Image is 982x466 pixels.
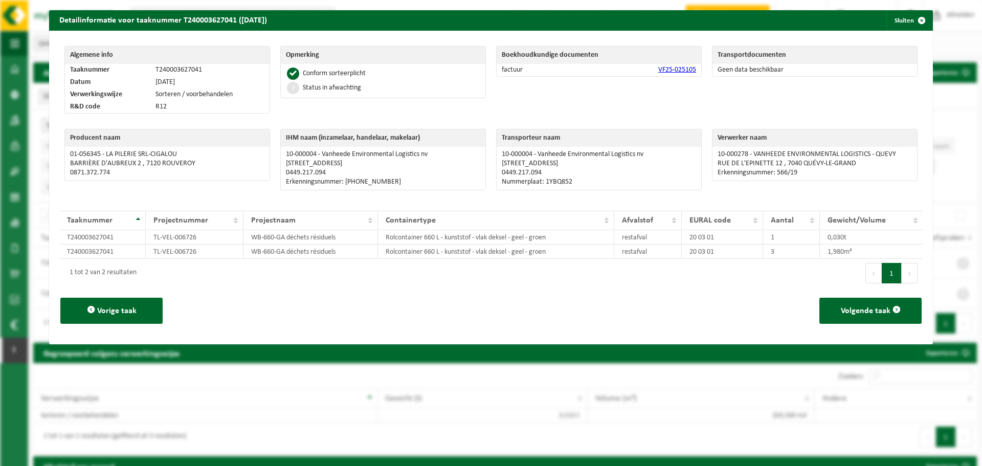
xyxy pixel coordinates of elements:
span: Projectnummer [153,216,208,225]
span: Taaknummer [67,216,113,225]
div: Conform sorteerplicht [303,70,366,77]
p: [STREET_ADDRESS] [286,160,480,168]
th: Producent naam [65,129,270,147]
th: IHM naam (inzamelaar, handelaar, makelaar) [281,129,485,147]
th: Algemene info [65,47,270,64]
button: Previous [865,263,882,283]
td: R12 [150,101,270,113]
button: Next [902,263,918,283]
td: 20 03 01 [682,245,763,259]
td: 1 [763,230,820,245]
span: Volgende taak [841,307,890,315]
th: Boekhoudkundige documenten [497,47,701,64]
div: Status in afwachting [303,84,361,92]
a: VF25-025105 [658,66,696,74]
h2: Detailinformatie voor taaknummer T240003627041 ([DATE]) [49,10,277,30]
button: 1 [882,263,902,283]
td: restafval [614,245,682,259]
p: 0449.217.094 [502,169,696,177]
td: 3 [763,245,820,259]
p: Nummerplaat: 1YBQ852 [502,178,696,186]
p: 0871.372.774 [70,169,264,177]
p: 0449.217.094 [286,169,480,177]
th: Opmerking [281,47,485,64]
td: Datum [65,76,150,88]
td: TL-VEL-006726 [146,245,243,259]
td: WB-660-GA déchets résiduels [243,245,378,259]
td: Rolcontainer 660 L - kunststof - vlak deksel - geel - groen [378,230,614,245]
td: T240003627041 [59,245,146,259]
td: restafval [614,230,682,245]
td: T240003627041 [150,64,270,76]
td: TL-VEL-006726 [146,230,243,245]
span: EURAL code [689,216,731,225]
span: Vorige taak [97,307,137,315]
td: WB-660-GA déchets résiduels [243,230,378,245]
button: Sluiten [886,10,932,31]
p: BARRIÈRE D'AUBREUX 2 , 7120 ROUVEROY [70,160,264,168]
p: 10-000004 - Vanheede Environmental Logistics nv [502,150,696,159]
td: 0,030t [820,230,923,245]
td: 1,980m³ [820,245,923,259]
span: Aantal [771,216,794,225]
span: Gewicht/Volume [828,216,886,225]
p: 10-000004 - Vanheede Environmental Logistics nv [286,150,480,159]
p: Erkenningsnummer: [PHONE_NUMBER] [286,178,480,186]
span: Projectnaam [251,216,296,225]
td: factuur [497,64,577,76]
td: T240003627041 [59,230,146,245]
td: Taaknummer [65,64,150,76]
span: Containertype [386,216,436,225]
td: R&D code [65,101,150,113]
td: Verwerkingswijze [65,88,150,101]
td: Rolcontainer 660 L - kunststof - vlak deksel - geel - groen [378,245,614,259]
p: Erkenningsnummer: 566/19 [718,169,912,177]
th: Transporteur naam [497,129,701,147]
p: 01-056345 - LA PILERIE SRL-CIGALOU [70,150,264,159]
p: 10-000278 - VANHEEDE ENVIRONMENTAL LOGISTICS - QUEVY [718,150,912,159]
button: Vorige taak [60,298,163,324]
td: Geen data beschikbaar [712,64,917,76]
p: RUE DE L'EPINETTE 12 , 7040 QUÉVY-LE-GRAND [718,160,912,168]
p: [STREET_ADDRESS] [502,160,696,168]
th: Transportdocumenten [712,47,894,64]
td: [DATE] [150,76,270,88]
span: Afvalstof [622,216,653,225]
button: Volgende taak [819,298,922,324]
div: 1 tot 2 van 2 resultaten [64,264,137,282]
th: Verwerker naam [712,129,917,147]
td: 20 03 01 [682,230,763,245]
td: Sorteren / voorbehandelen [150,88,270,101]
